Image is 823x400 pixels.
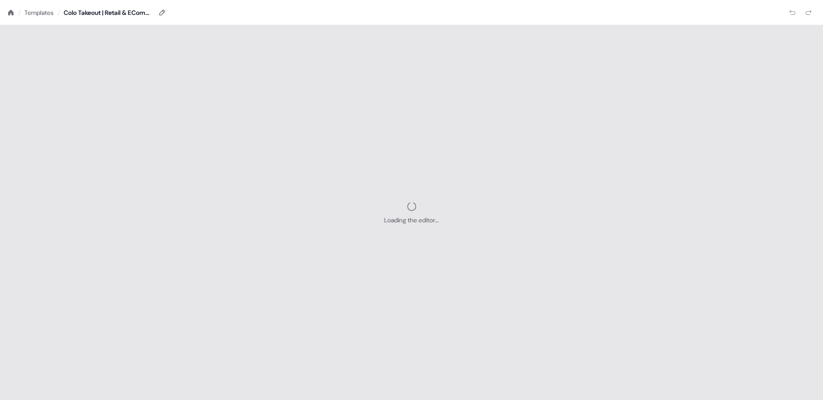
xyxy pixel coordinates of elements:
div: Loading the editor... [384,216,439,225]
a: Templates [24,8,54,17]
div: / [57,8,60,18]
div: / [18,8,21,18]
div: Colo Takeout | Retail & ECommerce [64,8,154,17]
